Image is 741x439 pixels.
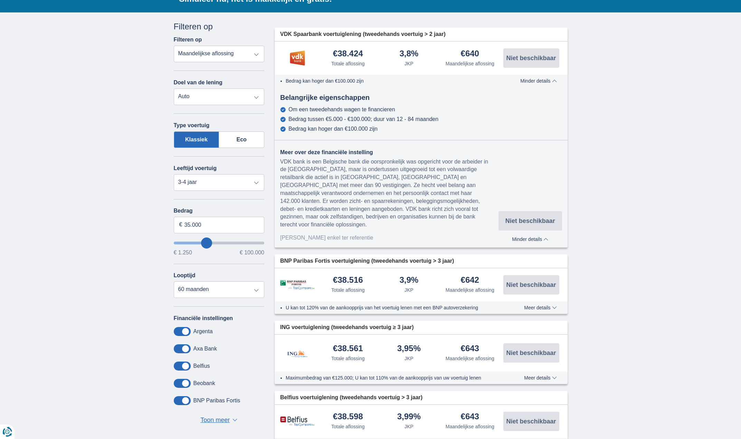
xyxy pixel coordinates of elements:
div: €38.561 [333,344,363,354]
div: Totale aflossing [331,423,365,430]
button: Toon meer ▼ [198,415,239,425]
div: 3,95% [397,344,421,354]
div: JKP [405,423,414,430]
img: product.pl.alt VDK bank [280,49,315,67]
button: Minder details [498,234,562,242]
label: Filteren op [174,37,202,43]
label: Belfius [193,363,210,369]
div: Maandelijkse aflossing [446,355,494,362]
img: product.pl.alt BNP Paribas Fortis [280,280,315,290]
button: Minder details [515,78,562,84]
div: Totale aflossing [331,60,365,67]
div: Maandelijkse aflossing [446,423,494,430]
label: Type voertuig [174,122,210,129]
img: product.pl.alt Belfius [280,416,315,426]
button: Meer details [519,305,562,310]
button: Niet beschikbaar [503,343,559,363]
li: U kan tot 120% van de aankoopprijs van het voertuig lenen met een BNP autoverzekering [286,304,499,311]
span: Meer details [524,375,557,380]
div: Meer over deze financiële instelling [280,149,498,157]
button: Niet beschikbaar [503,48,559,68]
div: Bedrag tussen €5.000 - €100.000; duur van 12 - 84 maanden [288,116,438,122]
span: € 100.000 [240,250,264,255]
div: 3,99% [397,412,421,422]
span: Niet beschikbaar [506,350,556,356]
span: VDK Spaarbank voertuiglening (tweedehands voertuig > 2 jaar) [280,30,446,38]
img: product.pl.alt ING [280,342,315,365]
div: €640 [461,49,479,59]
div: Maandelijkse aflossing [446,60,494,67]
div: JKP [405,287,414,293]
label: BNP Paribas Fortis [193,398,240,404]
button: Niet beschikbaar [503,412,559,431]
label: Leeftijd voertuig [174,165,217,171]
li: Maximumbedrag van €125.000; U kan tot 110% van de aankoopprijs van uw voertuig lenen [286,374,499,381]
div: [PERSON_NAME] enkel ter referentie [280,234,498,242]
div: Om een tweedehands wagen te financieren [288,106,395,113]
div: Maandelijkse aflossing [446,287,494,293]
span: Minder details [520,78,557,83]
div: 3,8% [399,49,418,59]
span: ▼ [232,419,237,421]
div: €38.598 [333,412,363,422]
span: € [179,221,182,229]
div: Filteren op [174,21,265,32]
div: Totale aflossing [331,355,365,362]
span: ING voertuiglening (tweedehands voertuig ≥ 3 jaar) [280,324,414,331]
span: Meer details [524,305,557,310]
label: Beobank [193,380,215,386]
span: Minder details [512,237,548,242]
label: Bedrag [174,208,265,214]
span: Belfius voertuiglening (tweedehands voertuig > 3 jaar) [280,394,422,402]
div: JKP [405,60,414,67]
div: 3,9% [399,276,418,285]
label: Financiële instellingen [174,315,233,321]
button: Niet beschikbaar [498,211,562,231]
span: Niet beschikbaar [506,282,556,288]
label: Looptijd [174,272,196,279]
label: Eco [219,131,264,148]
span: Niet beschikbaar [505,218,555,224]
span: Toon meer [200,416,230,425]
div: €38.516 [333,276,363,285]
div: €643 [461,344,479,354]
div: €643 [461,412,479,422]
span: Niet beschikbaar [506,418,556,424]
div: €38.424 [333,49,363,59]
span: BNP Paribas Fortis voertuiglening (tweedehands voertuig > 3 jaar) [280,257,454,265]
button: Meer details [519,375,562,381]
label: Argenta [193,328,213,335]
li: Bedrag kan hoger dan €100.000 zijn [286,77,499,84]
div: Totale aflossing [331,287,365,293]
div: Belangrijke eigenschappen [275,93,568,103]
input: wantToBorrow [174,242,265,244]
label: Klassiek [174,131,219,148]
div: Bedrag kan hoger dan €100.000 zijn [288,126,378,132]
span: Niet beschikbaar [506,55,556,61]
label: Doel van de lening [174,80,222,86]
div: JKP [405,355,414,362]
button: Niet beschikbaar [503,275,559,295]
label: Axa Bank [193,346,217,352]
span: € 1.250 [174,250,192,255]
div: VDK bank is een Belgische bank die oorspronkelijk was opgericht voor de arbeider in de [GEOGRAPHI... [280,158,498,229]
div: €642 [461,276,479,285]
